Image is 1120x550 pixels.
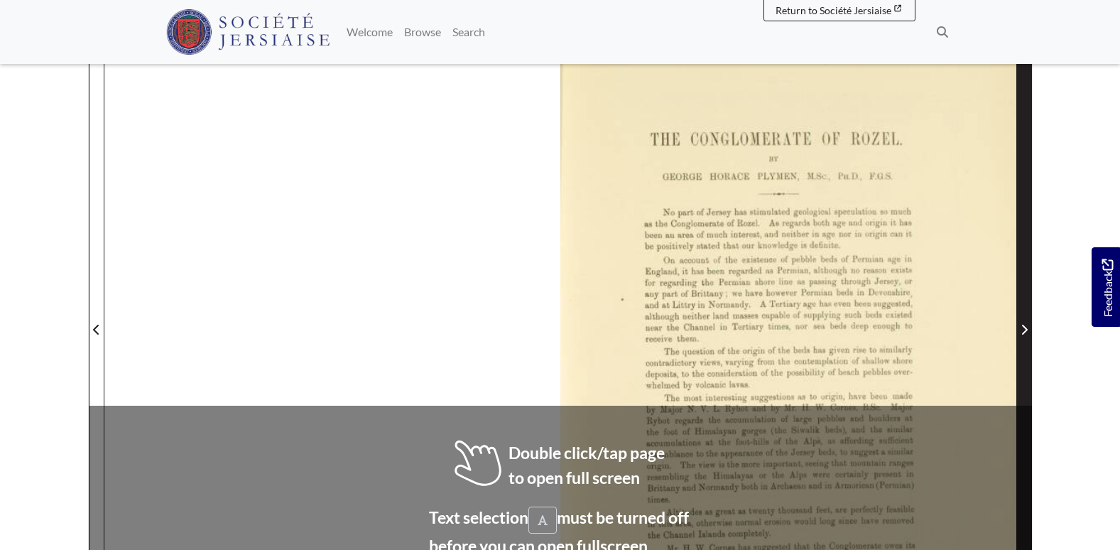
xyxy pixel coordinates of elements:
[166,9,330,55] img: Société Jersiaise
[1092,247,1120,327] a: Would you like to provide feedback?
[341,18,398,46] a: Welcome
[398,18,447,46] a: Browse
[1099,259,1116,317] span: Feedback
[447,18,491,46] a: Search
[776,4,891,16] span: Return to Société Jersiaise
[166,6,330,58] a: Société Jersiaise logo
